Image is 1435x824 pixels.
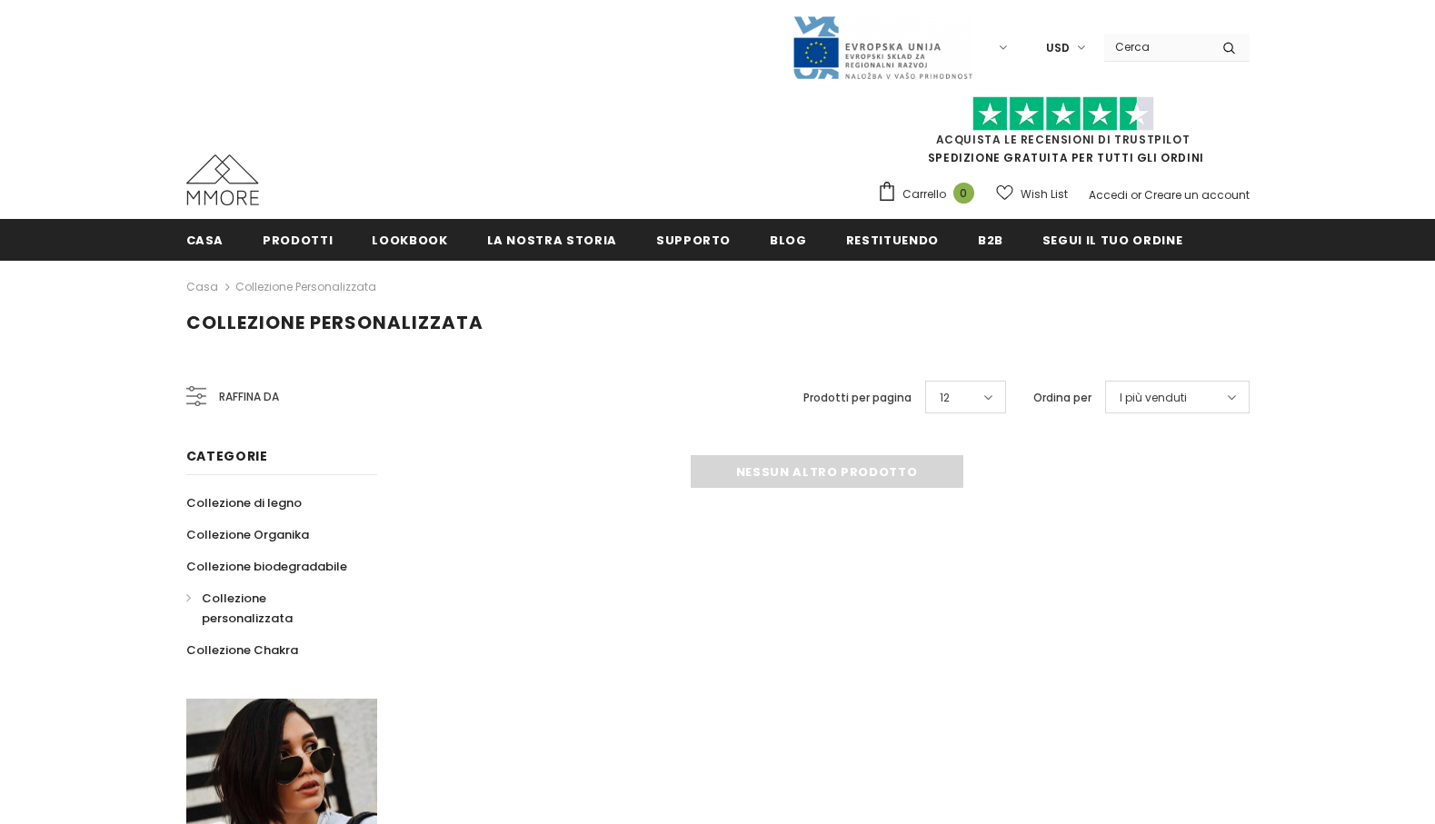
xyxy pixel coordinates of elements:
span: B2B [978,232,1003,249]
span: supporto [656,232,731,249]
img: Casi MMORE [186,154,259,205]
a: Casa [186,276,218,298]
span: or [1131,187,1141,203]
a: Collezione biodegradabile [186,551,347,582]
span: Restituendo [846,232,939,249]
a: Casa [186,219,224,260]
span: Collezione di legno [186,494,302,511]
a: supporto [656,219,731,260]
a: Creare un account [1144,187,1250,203]
span: 12 [940,389,950,407]
span: Collezione personalizzata [186,310,483,335]
a: Carrello 0 [877,181,983,208]
a: Collezione Organika [186,519,309,551]
img: Fidati di Pilot Stars [972,96,1154,132]
a: Acquista le recensioni di TrustPilot [936,132,1191,147]
a: Accedi [1089,187,1128,203]
a: Collezione di legno [186,487,302,519]
a: La nostra storia [487,219,617,260]
span: Wish List [1021,185,1068,204]
a: Collezione Chakra [186,634,298,666]
span: Collezione Organika [186,526,309,543]
a: Wish List [996,178,1068,210]
span: Collezione personalizzata [202,590,293,627]
a: Restituendo [846,219,939,260]
a: Segui il tuo ordine [1042,219,1182,260]
a: Prodotti [263,219,333,260]
a: B2B [978,219,1003,260]
img: Javni Razpis [792,15,973,81]
span: Collezione biodegradabile [186,558,347,575]
label: Prodotti per pagina [803,389,912,407]
span: Carrello [902,185,946,204]
a: Blog [770,219,807,260]
label: Ordina per [1033,389,1091,407]
span: USD [1046,39,1070,57]
span: 0 [953,183,974,204]
a: Javni Razpis [792,39,973,55]
span: Raffina da [219,387,279,407]
a: Collezione personalizzata [235,279,376,294]
span: Prodotti [263,232,333,249]
a: Collezione personalizzata [186,582,357,634]
span: SPEDIZIONE GRATUITA PER TUTTI GLI ORDINI [877,104,1250,165]
span: Segui il tuo ordine [1042,232,1182,249]
span: Blog [770,232,807,249]
span: Categorie [186,447,268,465]
span: La nostra storia [487,232,617,249]
span: Lookbook [372,232,447,249]
a: Lookbook [372,219,447,260]
input: Search Site [1104,34,1209,60]
span: Casa [186,232,224,249]
span: Collezione Chakra [186,641,298,659]
span: I più venduti [1120,389,1187,407]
